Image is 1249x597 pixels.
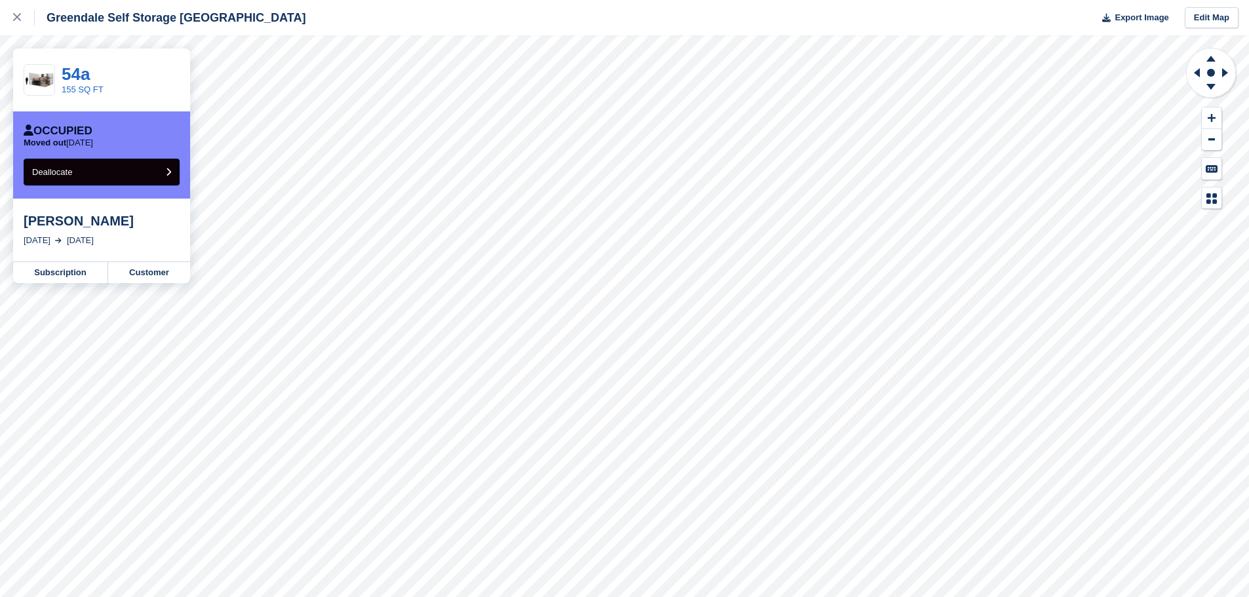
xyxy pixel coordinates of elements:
a: 54a [62,64,90,84]
div: [DATE] [24,234,50,247]
div: [DATE] [67,234,94,247]
a: 155 SQ FT [62,85,104,94]
img: arrow-right-light-icn-cde0832a797a2874e46488d9cf13f60e5c3a73dbe684e267c42b8395dfbc2abf.svg [55,238,62,243]
button: Keyboard Shortcuts [1202,158,1221,180]
span: Moved out [24,138,66,147]
button: Zoom In [1202,107,1221,129]
button: Export Image [1094,7,1169,29]
img: 150-sqft-unit.jpg [24,69,54,92]
a: Subscription [13,262,108,283]
button: Zoom Out [1202,129,1221,151]
a: Customer [108,262,190,283]
a: Edit Map [1185,7,1239,29]
div: Greendale Self Storage [GEOGRAPHIC_DATA] [35,10,306,26]
div: Occupied [24,125,92,138]
button: Deallocate [24,159,180,185]
p: [DATE] [24,138,93,148]
span: Deallocate [32,167,72,177]
button: Map Legend [1202,187,1221,209]
span: Export Image [1115,11,1168,24]
div: [PERSON_NAME] [24,213,180,229]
